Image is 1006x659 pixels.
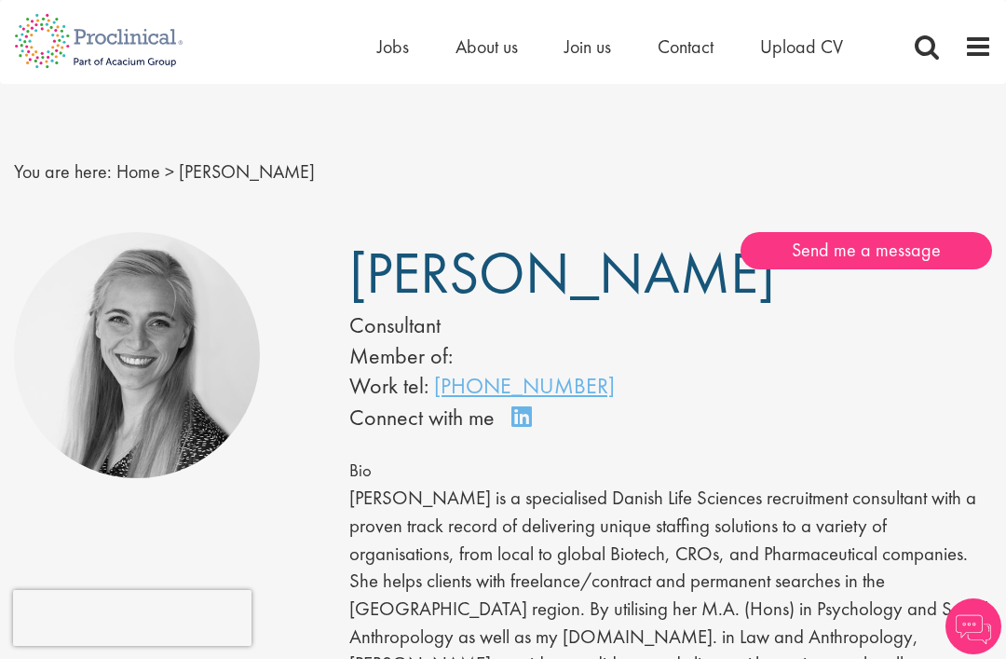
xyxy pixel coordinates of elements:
[434,371,615,400] a: [PHONE_NUMBER]
[377,34,409,59] a: Jobs
[658,34,714,59] a: Contact
[179,159,315,184] span: [PERSON_NAME]
[349,341,453,370] label: Member of:
[760,34,843,59] a: Upload CV
[349,460,372,482] span: Bio
[14,232,260,478] img: Sigrid Jorgensen
[455,34,518,59] a: About us
[564,34,611,59] a: Join us
[945,598,1001,654] img: Chatbot
[741,232,992,269] a: Send me a message
[349,309,615,341] div: Consultant
[349,371,428,400] span: Work tel:
[349,236,775,310] span: [PERSON_NAME]
[14,159,112,184] span: You are here:
[116,159,160,184] a: breadcrumb link
[165,159,174,184] span: >
[13,590,251,646] iframe: reCAPTCHA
